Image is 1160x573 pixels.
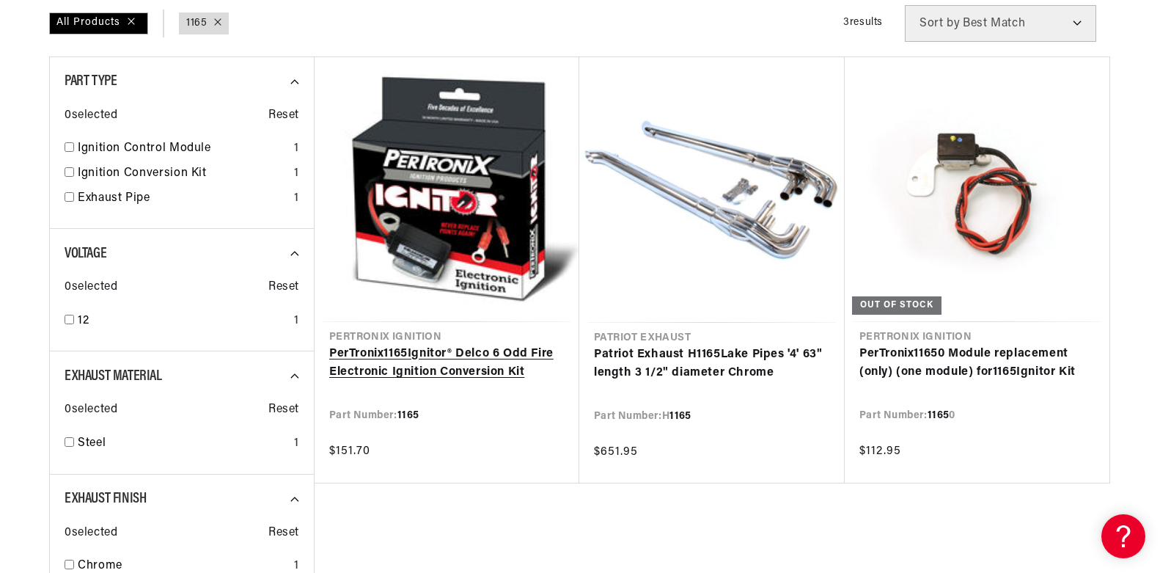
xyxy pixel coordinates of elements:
[294,434,299,453] div: 1
[65,524,117,543] span: 0 selected
[859,345,1095,382] a: PerTronix11650 Module replacement (only) (one module) for1165Ignitor Kit
[65,106,117,125] span: 0 selected
[268,278,299,297] span: Reset
[65,492,146,506] span: Exhaust Finish
[843,17,883,28] span: 3 results
[65,74,117,89] span: Part Type
[294,164,299,183] div: 1
[919,18,960,29] span: Sort by
[65,369,162,384] span: Exhaust Material
[49,12,148,34] div: All Products
[78,189,288,208] a: Exhaust Pipe
[594,346,830,383] a: Patriot Exhaust H1165Lake Pipes '4' 63" length 3 1/2" diameter Chrome
[186,15,207,32] a: 1165
[294,189,299,208] div: 1
[65,278,117,297] span: 0 selected
[65,401,117,420] span: 0 selected
[65,247,106,261] span: Voltage
[268,524,299,543] span: Reset
[905,5,1096,42] select: Sort by
[268,401,299,420] span: Reset
[294,312,299,331] div: 1
[78,434,288,453] a: Steel
[268,106,299,125] span: Reset
[78,139,288,158] a: Ignition Control Module
[78,164,288,183] a: Ignition Conversion Kit
[294,139,299,158] div: 1
[78,312,288,331] a: 12
[329,345,565,382] a: PerTronix1165Ignitor® Delco 6 Odd Fire Electronic Ignition Conversion Kit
